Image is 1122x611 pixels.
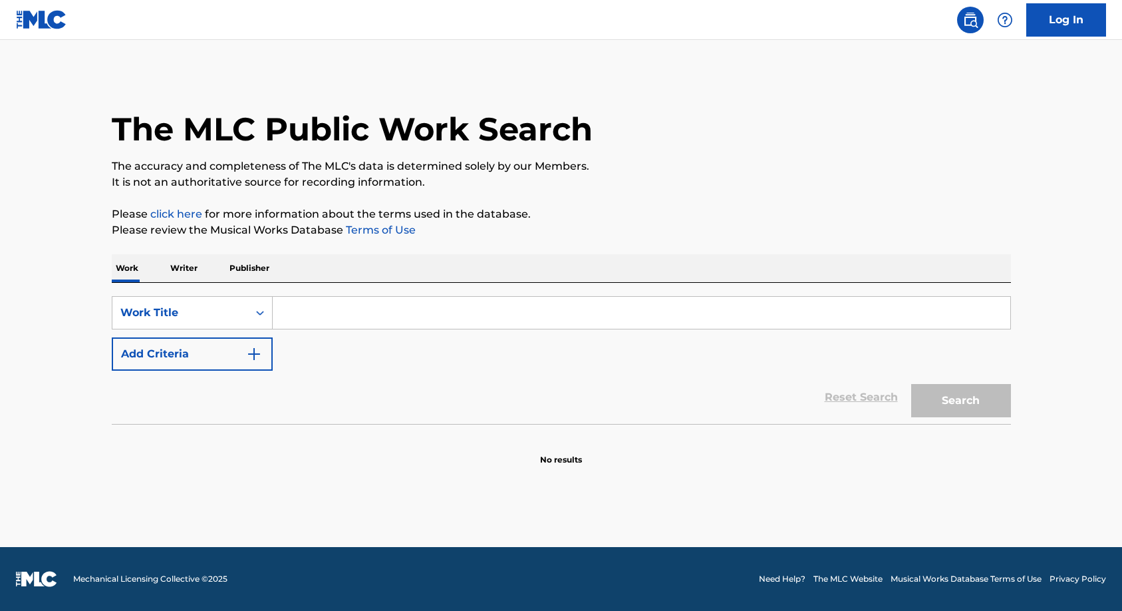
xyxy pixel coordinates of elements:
[112,296,1011,424] form: Search Form
[112,337,273,371] button: Add Criteria
[1050,573,1106,585] a: Privacy Policy
[16,10,67,29] img: MLC Logo
[246,346,262,362] img: 9d2ae6d4665cec9f34b9.svg
[1055,547,1122,611] iframe: Chat Widget
[992,7,1018,33] div: Help
[343,224,416,236] a: Terms of Use
[73,573,227,585] span: Mechanical Licensing Collective © 2025
[813,573,883,585] a: The MLC Website
[166,254,202,282] p: Writer
[540,438,582,466] p: No results
[112,254,142,282] p: Work
[997,12,1013,28] img: help
[957,7,984,33] a: Public Search
[891,573,1042,585] a: Musical Works Database Terms of Use
[120,305,240,321] div: Work Title
[112,158,1011,174] p: The accuracy and completeness of The MLC's data is determined solely by our Members.
[112,174,1011,190] p: It is not an authoritative source for recording information.
[759,573,805,585] a: Need Help?
[112,109,593,149] h1: The MLC Public Work Search
[150,208,202,220] a: click here
[112,206,1011,222] p: Please for more information about the terms used in the database.
[225,254,273,282] p: Publisher
[112,222,1011,238] p: Please review the Musical Works Database
[16,571,57,587] img: logo
[1026,3,1106,37] a: Log In
[962,12,978,28] img: search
